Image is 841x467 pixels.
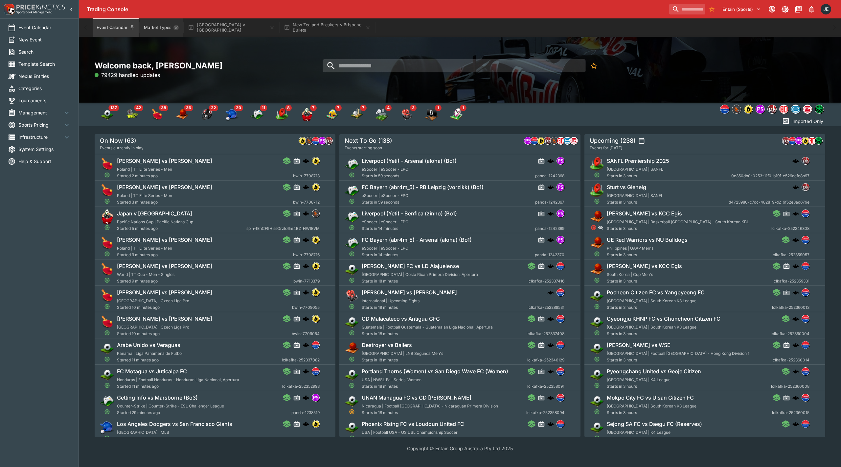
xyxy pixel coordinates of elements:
h6: Gyeongju KHNP FC vs Chuncheon Citizen FC [607,315,720,322]
img: logo-cerberus.svg [303,368,309,375]
img: table_tennis.png [100,183,114,198]
img: pandascore.png [557,184,564,191]
img: logo-cerberus.svg [792,210,799,217]
img: american_football [200,108,214,121]
span: 42 [134,105,143,111]
span: lclkafka-252337416 [528,278,564,284]
span: 38 [159,105,168,111]
span: 8 [285,105,292,111]
img: badminton [375,108,388,121]
span: Management [18,109,63,116]
span: lclkafka-252337408 [527,331,564,337]
img: pricekinetics.png [325,137,332,144]
h5: On Now (63) [100,137,136,144]
h6: [PERSON_NAME] vs [PERSON_NAME] [117,184,212,191]
img: logo-cerberus.svg [303,421,309,427]
img: table_tennis.png [100,262,114,277]
img: pandascore.png [795,137,803,144]
img: logo-cerberus.svg [792,158,799,164]
button: No Bookmarks [707,4,717,14]
div: bwin [299,137,307,145]
img: logo-cerberus.svg [303,210,309,217]
img: logo-cerberus.svg [303,342,309,348]
img: logo-cerberus.svg [547,210,554,217]
img: basketball [175,108,189,121]
img: pricekinetics.png [802,184,809,191]
img: sportsradar.png [570,138,578,144]
img: logo-cerberus.svg [792,368,799,375]
div: championdata [557,137,565,145]
div: Basketball [175,108,189,121]
h6: [PERSON_NAME] vs [PERSON_NAME] [117,289,212,296]
h6: Liverpool (Yeti) - Benfica (zinho) (Bo1) [362,210,457,217]
img: lclkafka.png [312,137,319,144]
div: Table Tennis [150,108,164,121]
span: 7 [360,105,367,111]
span: lclkafka-252353133 [528,436,564,442]
img: pricekinetics.png [544,137,551,144]
img: lclkafka.png [789,137,796,144]
span: 7 [310,105,317,111]
span: 22 [209,105,218,111]
div: lclkafka [531,137,538,145]
img: logo-cerberus.svg [792,421,799,427]
span: 36 [184,105,193,111]
img: table_tennis [150,108,164,121]
img: lclkafka.png [802,341,809,349]
span: lclkafka-252360004 [771,331,809,337]
img: soccer.png [590,288,604,303]
img: bwin.png [312,315,319,322]
img: soccer.png [590,394,604,408]
img: soccer.png [345,394,359,408]
img: logo-cerberus.svg [547,184,554,190]
button: Connected to PK [766,3,778,15]
span: 0c350db0-0253-11f0-b19f-e526defe8b97 [731,173,809,179]
img: esports.png [345,157,359,171]
div: lclkafka [312,137,320,145]
span: lclkafka-252352993 [282,383,320,390]
span: lclkafka-252337082 [282,357,320,363]
img: australian_rules.png [590,183,604,198]
h6: Pyeongchang United vs Geoje Citizen [607,368,701,375]
div: Rugby Union [300,108,313,121]
span: 1 [435,105,442,111]
img: logo-cerberus.svg [792,236,799,243]
div: Esports [250,108,263,121]
div: Rugby League [450,108,463,121]
input: search [323,59,585,72]
img: logo-cerberus.svg [547,289,554,296]
span: lclkafka-252346129 [527,357,564,363]
div: Badminton [375,108,388,121]
span: 7 [335,105,342,111]
img: championdata.png [808,137,816,144]
img: pandascore.png [319,137,326,144]
div: sportingsolutions [550,137,558,145]
span: panda-1242369 [535,225,564,232]
button: Toggle light/dark mode [779,3,791,15]
img: logo-cerberus.svg [547,263,554,269]
img: logo-cerberus.svg [792,394,799,401]
div: Baseball [225,108,239,121]
img: soccer.png [345,315,359,329]
span: bwin-7708712 [293,199,320,206]
img: rugby_union.png [100,209,114,224]
span: 3 [410,105,417,111]
div: pandascore [524,137,532,145]
img: basketball.png [345,341,359,356]
span: 11 [260,105,267,111]
h6: [PERSON_NAME] vs KCC Egis [607,263,682,270]
span: Categories [18,85,71,92]
h6: Liverpool (Yeti) - Arsenal (aloha) (Bo1) [362,158,457,164]
h6: FC Bayern (abr4m_5) - Arsenal (aloha) (Bo1) [362,236,472,243]
img: bwin.png [312,157,319,164]
div: Volleyball [325,108,338,121]
button: New Zealand Breakers v Brisbane Bullets [280,18,375,37]
span: panda-1238519 [291,409,320,416]
img: esports.png [345,209,359,224]
img: logo-cerberus.svg [303,394,309,401]
span: panda-1242370 [535,252,564,258]
img: logo-cerberus.svg [792,289,799,296]
img: logo-cerberus.svg [547,368,554,375]
img: bwin.png [802,137,809,144]
button: James Edlin [819,2,833,16]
